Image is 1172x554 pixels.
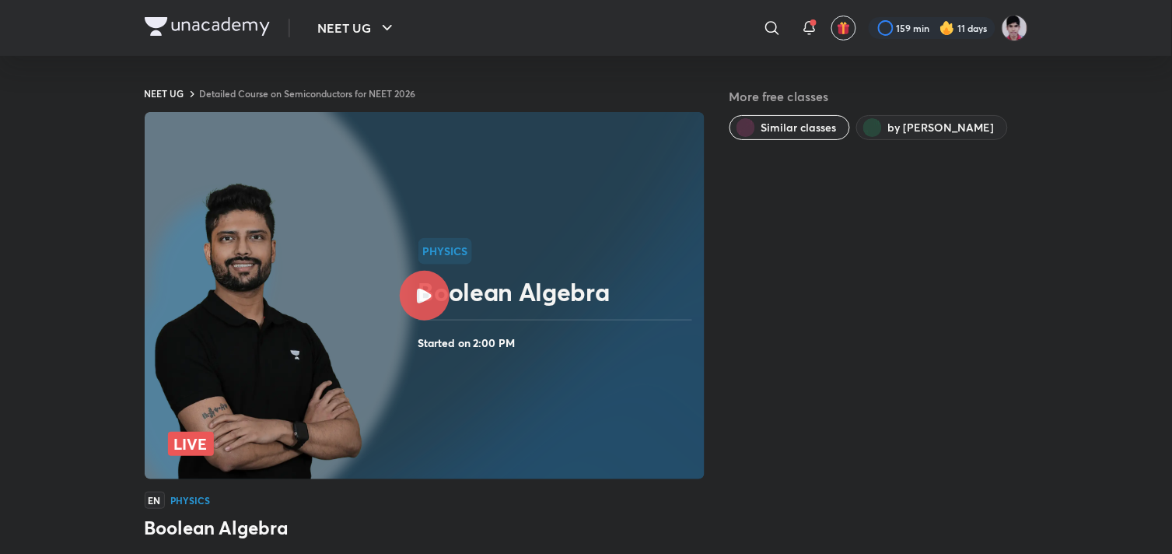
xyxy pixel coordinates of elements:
[888,120,995,135] span: by Prateek Jain
[939,20,955,36] img: streak
[418,333,698,353] h4: Started on 2:00 PM
[831,16,856,40] button: avatar
[171,496,211,505] h4: Physics
[729,87,1028,106] h5: More free classes
[145,17,270,36] img: Company Logo
[145,87,184,100] a: NEET UG
[1002,15,1028,41] img: Alok Mishra
[837,21,851,35] img: avatar
[856,115,1008,140] button: by Prateek Jain
[418,276,698,307] h2: Boolean Algebra
[145,515,705,540] h3: Boolean Algebra
[145,17,270,40] a: Company Logo
[761,120,837,135] span: Similar classes
[729,115,850,140] button: Similar classes
[309,12,406,44] button: NEET UG
[145,492,165,509] span: EN
[200,87,416,100] a: Detailed Course on Semiconductors for NEET 2026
